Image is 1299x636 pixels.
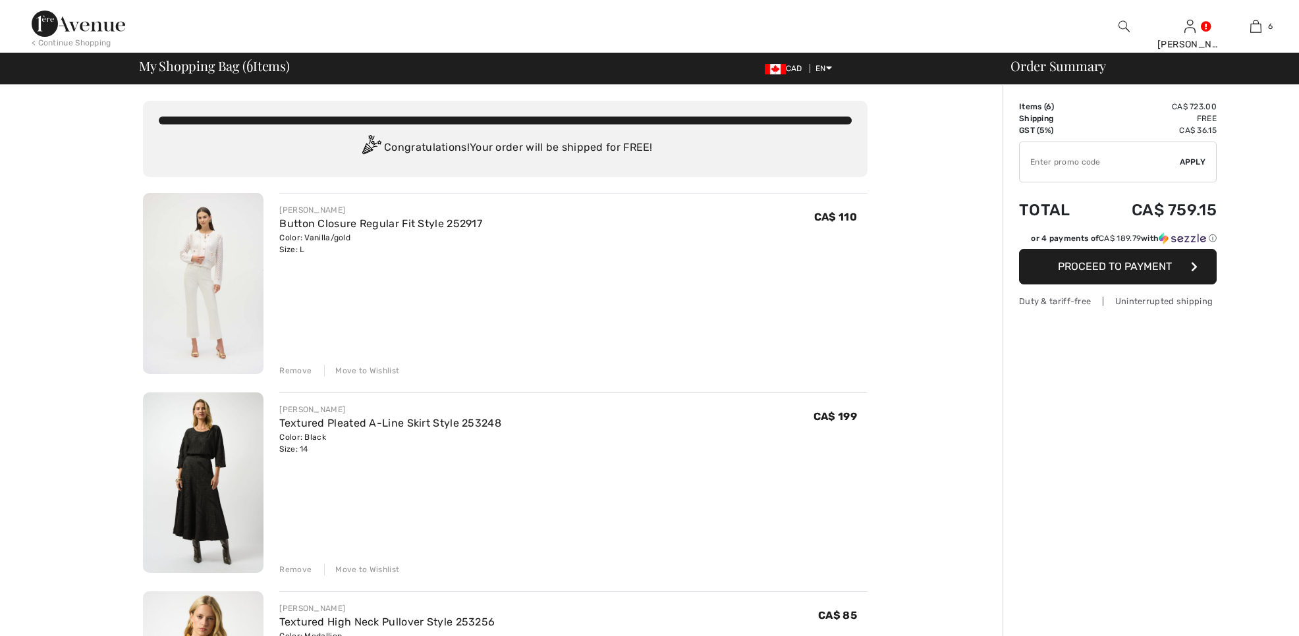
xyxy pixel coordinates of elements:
span: Proceed to Payment [1058,260,1172,273]
div: Color: Vanilla/gold Size: L [279,232,482,255]
td: CA$ 723.00 [1093,101,1217,113]
img: My Info [1184,18,1196,34]
div: Order Summary [995,59,1291,72]
div: or 4 payments ofCA$ 189.79withSezzle Click to learn more about Sezzle [1019,232,1217,249]
span: 6 [1268,20,1273,32]
div: [PERSON_NAME] [279,404,501,415]
div: Color: Black Size: 14 [279,431,501,455]
div: Move to Wishlist [324,365,399,377]
div: [PERSON_NAME] [1157,38,1222,51]
img: Sezzle [1159,232,1206,244]
img: Congratulation2.svg [358,135,384,161]
td: Free [1093,113,1217,124]
span: CA$ 189.79 [1099,234,1141,243]
span: Apply [1180,156,1206,168]
a: Textured Pleated A-Line Skirt Style 253248 [279,417,501,429]
div: [PERSON_NAME] [279,602,495,614]
td: CA$ 759.15 [1093,188,1217,232]
button: Proceed to Payment [1019,249,1217,284]
div: Remove [279,564,312,575]
a: Sign In [1184,20,1196,32]
a: Textured High Neck Pullover Style 253256 [279,616,495,628]
div: [PERSON_NAME] [279,204,482,216]
span: CAD [765,64,808,73]
div: Duty & tariff-free | Uninterrupted shipping [1019,295,1217,307]
img: search the website [1119,18,1130,34]
img: 1ère Avenue [32,11,125,37]
span: CA$ 110 [814,211,857,223]
span: CA$ 85 [818,609,857,622]
div: or 4 payments of with [1031,232,1217,244]
img: Button Closure Regular Fit Style 252917 [143,193,263,374]
span: 6 [246,56,253,73]
img: Textured Pleated A-Line Skirt Style 253248 [143,392,263,573]
a: Button Closure Regular Fit Style 252917 [279,217,482,230]
a: 6 [1223,18,1288,34]
div: Remove [279,365,312,377]
td: Shipping [1019,113,1093,124]
img: My Bag [1250,18,1261,34]
div: < Continue Shopping [32,37,111,49]
td: CA$ 36.15 [1093,124,1217,136]
img: Canadian Dollar [765,64,786,74]
td: Total [1019,188,1093,232]
div: Congratulations! Your order will be shipped for FREE! [159,135,852,161]
span: My Shopping Bag ( Items) [139,59,290,72]
td: GST (5%) [1019,124,1093,136]
div: Move to Wishlist [324,564,399,575]
input: Promo code [1020,142,1180,182]
span: EN [815,64,832,73]
td: Items ( ) [1019,101,1093,113]
span: CA$ 199 [814,410,857,423]
span: 6 [1046,102,1051,111]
